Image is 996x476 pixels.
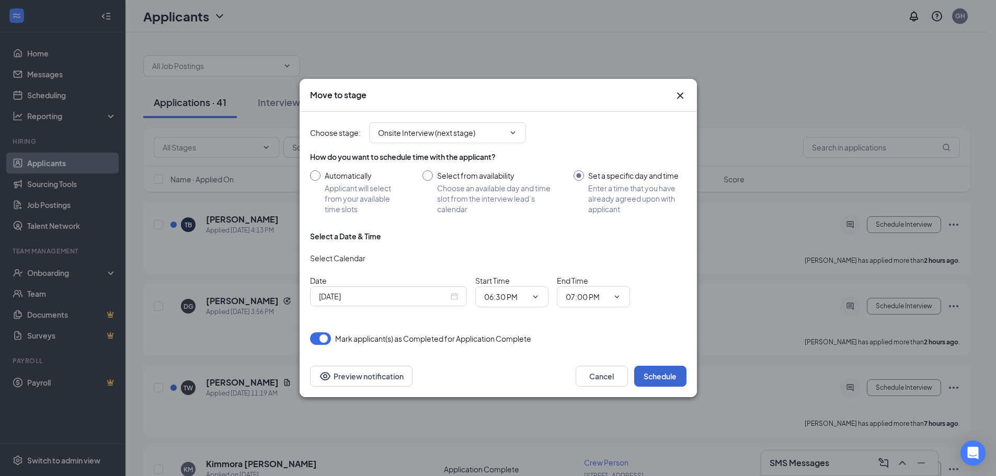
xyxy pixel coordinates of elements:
[960,440,986,466] div: Open Intercom Messenger
[509,129,517,137] svg: ChevronDown
[310,253,365,263] span: Select Calendar
[531,293,540,301] svg: ChevronDown
[319,370,331,382] svg: Eye
[335,332,531,345] span: Mark applicant(s) as Completed for Application Complete
[310,127,361,138] span: Choose stage :
[310,231,381,241] div: Select a Date & Time
[613,293,621,301] svg: ChevronDown
[310,152,686,162] div: How do you want to schedule time with the applicant?
[310,276,327,285] span: Date
[310,366,413,387] button: Preview notificationEye
[634,366,686,387] button: Schedule
[484,291,527,303] input: Start time
[674,89,686,102] svg: Cross
[319,291,449,302] input: Oct 15, 2025
[475,276,510,285] span: Start Time
[576,366,628,387] button: Cancel
[566,291,609,303] input: End time
[557,276,588,285] span: End Time
[310,89,367,101] h3: Move to stage
[674,89,686,102] button: Close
